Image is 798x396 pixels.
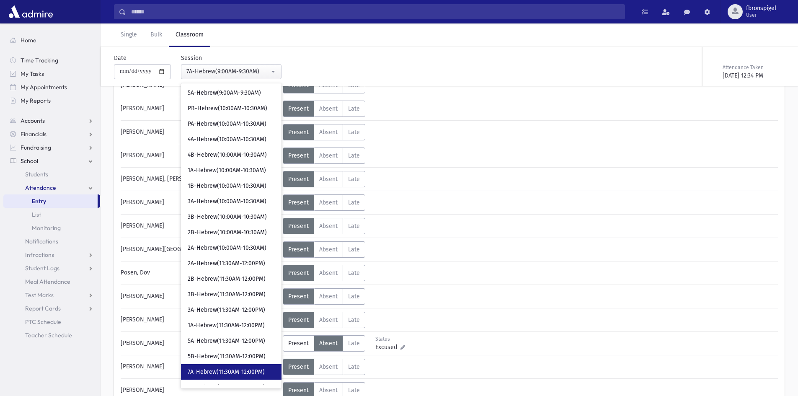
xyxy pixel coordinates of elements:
span: Present [288,152,309,159]
a: Entry [3,194,98,208]
span: Absent [319,152,338,159]
span: Late [348,269,360,277]
span: Late [348,199,360,206]
div: [PERSON_NAME] [116,148,283,164]
a: Home [3,34,100,47]
span: Late [348,152,360,159]
span: Late [348,129,360,136]
span: Fundraising [21,144,51,151]
span: Late [348,176,360,183]
span: Late [348,340,360,347]
div: AttTypes [283,335,365,352]
span: Entry [32,197,46,205]
span: Late [348,316,360,324]
div: AttTypes [283,101,365,117]
span: Report Cards [25,305,61,312]
span: 4B-Hebrew(10:00AM-10:30AM) [188,151,267,159]
span: Late [348,363,360,370]
span: 5A-Hebrew(11:30AM-12:00PM) [188,337,265,345]
span: Absent [319,363,338,370]
span: 3B-Hebrew(11:30AM-12:00PM) [188,290,266,299]
span: Present [288,105,309,112]
span: 5A-Hebrew(9:00AM-9:30AM) [188,89,261,97]
span: Infractions [25,251,54,259]
a: Time Tracking [3,54,100,67]
a: Attendance [3,181,100,194]
span: Student Logs [25,264,59,272]
span: Absent [319,387,338,394]
button: 7A-Hebrew(9:00AM-9:30AM) [181,64,281,79]
span: Absent [319,199,338,206]
div: Posen, Dov [116,265,283,281]
div: [DATE] 12:34 PM [723,71,783,80]
span: Present [288,223,309,230]
span: 2A-Hebrew(10:00AM-10:30AM) [188,244,266,252]
span: Absent [319,105,338,112]
div: AttTypes [283,148,365,164]
span: Attendance [25,184,56,192]
div: [PERSON_NAME] [116,101,283,117]
div: [PERSON_NAME] [116,124,283,140]
div: 7A-Hebrew(9:00AM-9:30AM) [186,67,269,76]
div: Status [375,335,413,343]
span: Time Tracking [21,57,58,64]
a: My Appointments [3,80,100,94]
a: Fundraising [3,141,100,154]
div: [PERSON_NAME][GEOGRAPHIC_DATA] [116,241,283,258]
span: Late [348,387,360,394]
span: Present [288,199,309,206]
a: Monitoring [3,221,100,235]
a: Report Cards [3,302,100,315]
span: Teacher Schedule [25,331,72,339]
span: Monitoring [32,224,61,232]
div: AttTypes [283,265,365,281]
span: Absent [319,269,338,277]
a: Teacher Schedule [3,329,100,342]
a: Classroom [169,23,210,47]
span: Students [25,171,48,178]
span: Present [288,269,309,277]
a: My Reports [3,94,100,107]
a: Student Logs [3,261,100,275]
div: AttTypes [283,359,365,375]
span: User [746,12,776,18]
a: Accounts [3,114,100,127]
a: Single [114,23,144,47]
span: Present [288,363,309,370]
span: 5B-Hebrew(11:30AM-12:00PM) [188,352,266,361]
span: PA-Hebrew(10:00AM-10:30AM) [188,120,266,128]
span: Present [288,340,309,347]
span: Absent [319,340,338,347]
span: List [32,211,41,218]
span: My Reports [21,97,51,104]
span: Absent [319,223,338,230]
span: 2A-Hebrew(11:30AM-12:00PM) [188,259,265,268]
div: AttTypes [283,218,365,234]
span: 2B-Hebrew(11:30AM-12:00PM) [188,275,266,283]
span: 3A-Hebrew(11:30AM-12:00PM) [188,306,265,314]
span: 7A-Hebrew(11:30AM-12:00PM) [188,368,265,376]
div: [PERSON_NAME] [116,288,283,305]
label: Date [114,54,127,62]
span: PTC Schedule [25,318,61,326]
span: Excused [375,343,400,352]
span: My Appointments [21,83,67,91]
span: PB-Hebrew(10:00AM-10:30AM) [188,104,267,113]
span: 2B-Hebrew(10:00AM-10:30AM) [188,228,267,237]
span: Absent [319,129,338,136]
span: School [21,157,38,165]
span: 1B-Hebrew(10:00AM-10:30AM) [188,182,266,190]
a: PTC Schedule [3,315,100,329]
input: Search [126,4,625,19]
span: 3A-Hebrew(10:00AM-10:30AM) [188,197,266,206]
span: My Tasks [21,70,44,78]
div: AttTypes [283,171,365,187]
div: Attendance Taken [723,64,783,71]
a: Infractions [3,248,100,261]
span: 3B-Hebrew(10:00AM-10:30AM) [188,213,267,221]
div: [PERSON_NAME] [116,194,283,211]
div: [PERSON_NAME] [116,335,283,352]
span: Notifications [25,238,58,245]
div: [PERSON_NAME] [116,312,283,328]
div: [PERSON_NAME], [PERSON_NAME] [116,171,283,187]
